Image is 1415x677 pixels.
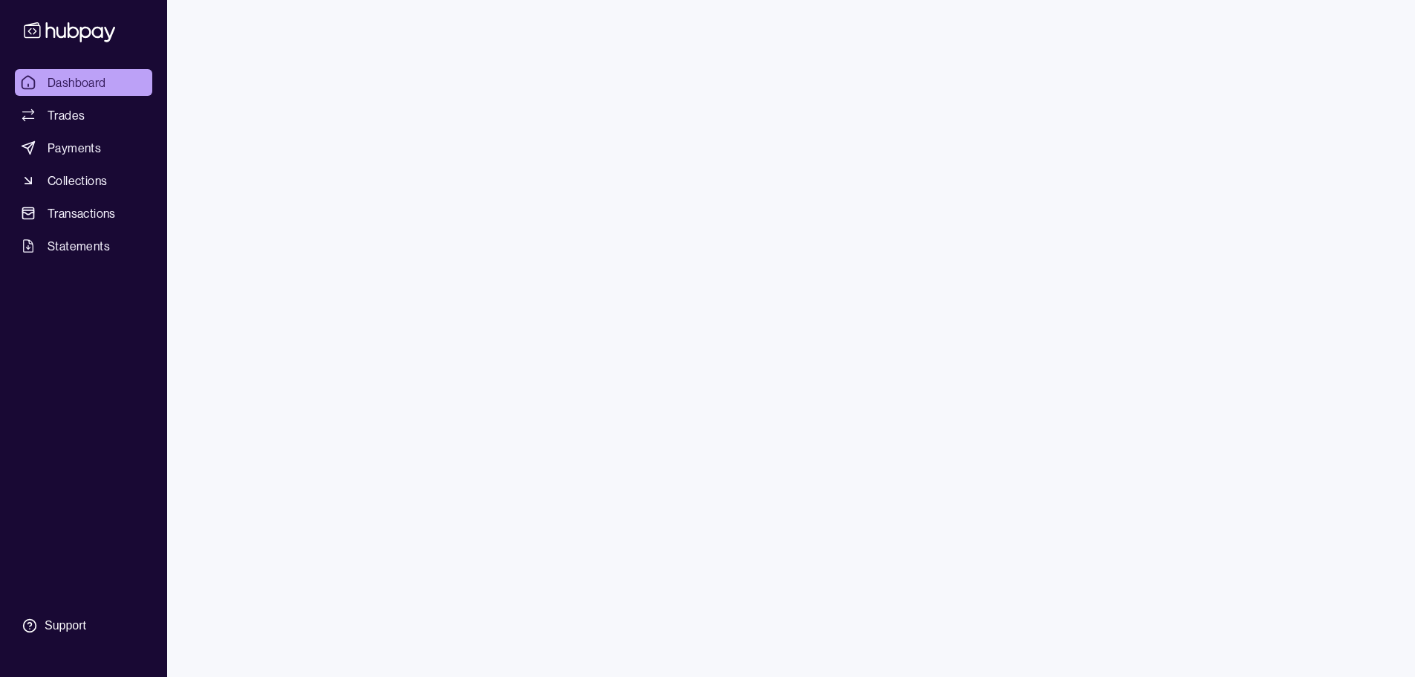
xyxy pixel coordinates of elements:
[48,106,85,124] span: Trades
[15,167,152,194] a: Collections
[48,172,107,190] span: Collections
[15,200,152,227] a: Transactions
[15,102,152,129] a: Trades
[15,135,152,161] a: Payments
[48,204,116,222] span: Transactions
[48,74,106,91] span: Dashboard
[45,618,86,634] div: Support
[15,233,152,259] a: Statements
[15,610,152,641] a: Support
[15,69,152,96] a: Dashboard
[48,139,101,157] span: Payments
[48,237,110,255] span: Statements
